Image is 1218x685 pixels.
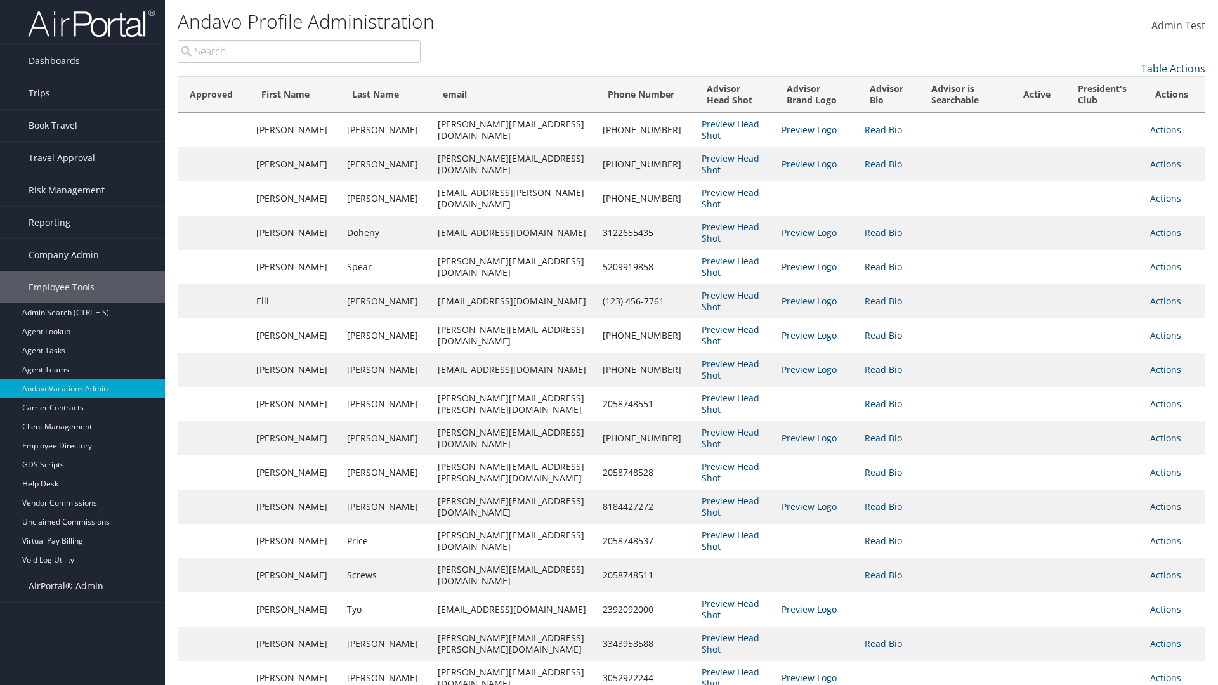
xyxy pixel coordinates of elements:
td: [PERSON_NAME] [341,490,431,524]
td: [PERSON_NAME] [341,421,431,455]
td: [PERSON_NAME][EMAIL_ADDRESS][DOMAIN_NAME] [431,421,596,455]
a: Actions [1150,329,1181,341]
a: Actions [1150,261,1181,273]
td: [PERSON_NAME] [250,318,341,353]
span: AirPortal® Admin [29,570,103,602]
a: Actions [1150,500,1181,512]
a: Preview Head Shot [702,426,759,450]
td: [PERSON_NAME][EMAIL_ADDRESS][PERSON_NAME][DOMAIN_NAME] [431,455,596,490]
td: [PERSON_NAME] [341,455,431,490]
a: Actions [1150,158,1181,170]
input: Search [178,40,421,63]
a: Preview Head Shot [702,118,759,141]
a: Read Bio [865,363,902,375]
td: 2392092000 [596,592,695,627]
a: Preview Logo [782,500,837,512]
td: [PERSON_NAME] [250,592,341,627]
a: Preview Logo [782,158,837,170]
h1: Andavo Profile Administration [178,8,863,35]
a: Preview Head Shot [702,186,759,210]
th: Actions [1144,77,1205,113]
a: Preview Logo [782,432,837,444]
td: [EMAIL_ADDRESS][PERSON_NAME][DOMAIN_NAME] [431,181,596,216]
th: Advisor is Searchable: activate to sort column ascending [920,77,1012,113]
td: [PHONE_NUMBER] [596,181,695,216]
td: [EMAIL_ADDRESS][DOMAIN_NAME] [431,216,596,250]
a: Table Actions [1141,62,1205,75]
th: Approved: activate to sort column ascending [178,77,250,113]
a: Actions [1150,363,1181,375]
a: Read Bio [865,398,902,410]
a: Actions [1150,192,1181,204]
td: 3343958588 [596,627,695,661]
a: Preview Logo [782,329,837,341]
a: Read Bio [865,226,902,238]
td: [PERSON_NAME] [250,353,341,387]
td: Price [341,524,431,558]
td: Doheny [341,216,431,250]
th: Advisor Head Shot: activate to sort column ascending [695,77,775,113]
a: Actions [1150,535,1181,547]
th: Phone Number: activate to sort column ascending [596,77,695,113]
td: [PHONE_NUMBER] [596,113,695,147]
a: Read Bio [865,158,902,170]
a: Read Bio [865,637,902,649]
td: [PERSON_NAME] [341,181,431,216]
span: Risk Management [29,174,105,206]
a: Preview Logo [782,363,837,375]
td: 3122655435 [596,216,695,250]
span: Reporting [29,207,70,238]
span: Company Admin [29,239,99,271]
td: [PERSON_NAME] [341,353,431,387]
a: Actions [1150,603,1181,615]
a: Preview Head Shot [702,152,759,176]
td: [EMAIL_ADDRESS][DOMAIN_NAME] [431,592,596,627]
a: Preview Head Shot [702,632,759,655]
td: Screws [341,558,431,592]
a: Read Bio [865,535,902,547]
td: [PHONE_NUMBER] [596,318,695,353]
th: Advisor Brand Logo: activate to sort column ascending [775,77,858,113]
td: [PERSON_NAME] [250,455,341,490]
td: [PERSON_NAME][EMAIL_ADDRESS][DOMAIN_NAME] [431,147,596,181]
a: Preview Head Shot [702,255,759,278]
a: Read Bio [865,329,902,341]
a: Admin Test [1151,6,1205,46]
td: [PERSON_NAME][EMAIL_ADDRESS][DOMAIN_NAME] [431,318,596,353]
td: [EMAIL_ADDRESS][DOMAIN_NAME] [431,284,596,318]
a: Preview Head Shot [702,460,759,484]
a: Read Bio [865,569,902,581]
td: Spear [341,250,431,284]
td: [PERSON_NAME] [250,216,341,250]
td: [PERSON_NAME] [250,250,341,284]
td: [PERSON_NAME][EMAIL_ADDRESS][DOMAIN_NAME] [431,524,596,558]
th: First Name: activate to sort column ascending [250,77,341,113]
a: Preview Head Shot [702,392,759,415]
a: Preview Logo [782,226,837,238]
td: [PERSON_NAME] [341,387,431,421]
td: [PHONE_NUMBER] [596,421,695,455]
a: Read Bio [865,500,902,512]
a: Actions [1150,672,1181,684]
td: [PERSON_NAME] [250,181,341,216]
td: (123) 456-7761 [596,284,695,318]
a: Read Bio [865,295,902,307]
a: Preview Head Shot [702,597,759,621]
td: 2058748528 [596,455,695,490]
a: Preview Logo [782,672,837,684]
a: Actions [1150,226,1181,238]
span: Employee Tools [29,271,95,303]
a: Read Bio [865,432,902,444]
td: [PHONE_NUMBER] [596,353,695,387]
a: Actions [1150,466,1181,478]
td: Elli [250,284,341,318]
a: Read Bio [865,466,902,478]
td: [PERSON_NAME] [250,627,341,661]
td: [PERSON_NAME] [250,421,341,455]
span: Admin Test [1151,18,1205,32]
a: Actions [1150,124,1181,136]
td: 5209919858 [596,250,695,284]
a: Actions [1150,637,1181,649]
td: [PERSON_NAME] [250,558,341,592]
a: Preview Logo [782,124,837,136]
